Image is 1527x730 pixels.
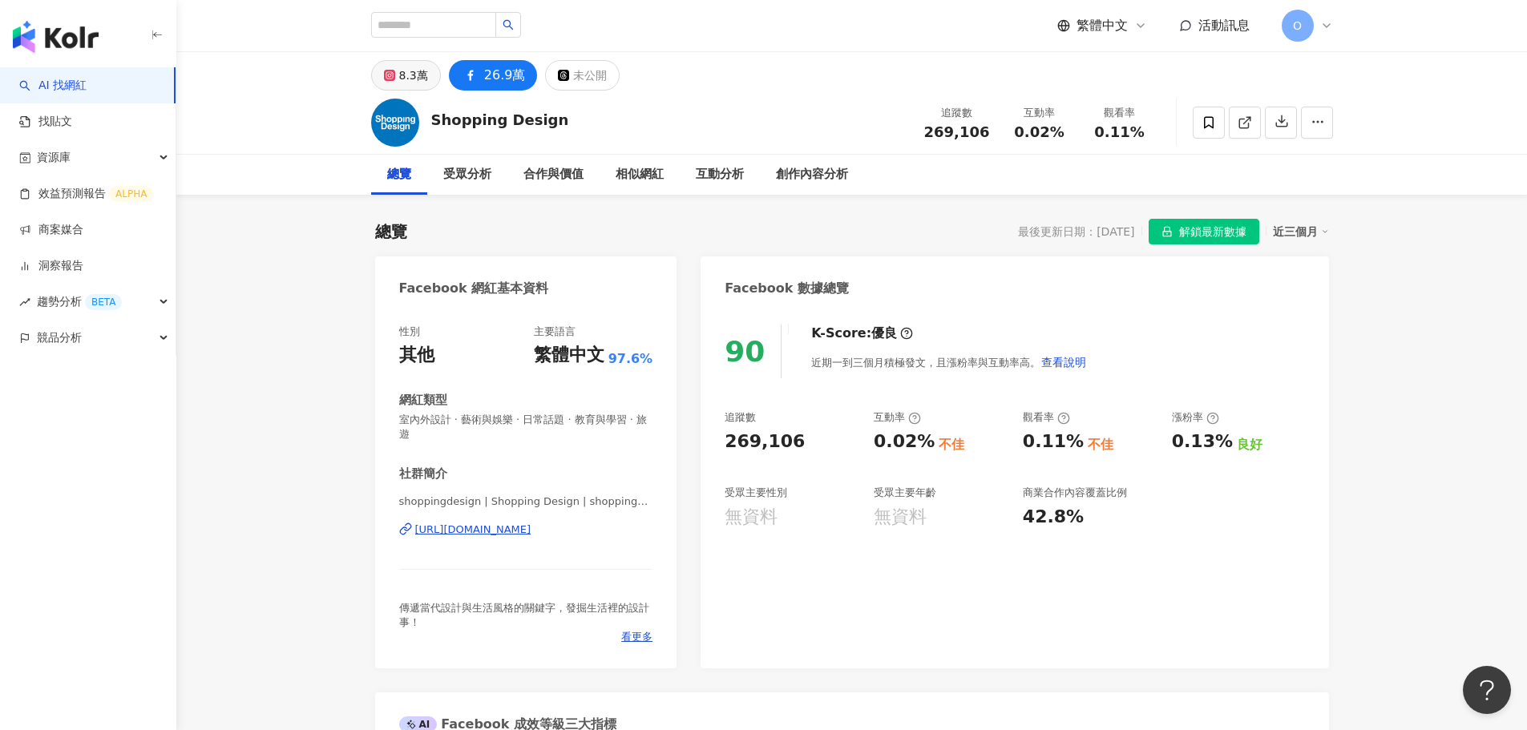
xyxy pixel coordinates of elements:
div: 追蹤數 [924,105,990,121]
span: 趨勢分析 [37,284,122,320]
div: 社群簡介 [399,466,447,482]
img: KOL Avatar [371,99,419,147]
div: 不佳 [939,436,964,454]
div: 受眾主要年齡 [874,486,936,500]
button: 未公開 [545,60,620,91]
span: 活動訊息 [1198,18,1250,33]
a: [URL][DOMAIN_NAME] [399,522,653,537]
span: 0.11% [1094,124,1144,140]
div: 追蹤數 [725,410,756,425]
div: 網紅類型 [399,392,447,409]
button: 查看說明 [1040,346,1087,378]
img: logo [13,21,99,53]
div: 0.02% [874,430,935,454]
div: 繁體中文 [534,343,604,368]
div: 總覽 [375,220,407,243]
div: 優良 [871,325,897,342]
div: 相似網紅 [616,165,664,184]
span: 資源庫 [37,139,71,175]
span: 解鎖最新數據 [1179,220,1246,245]
div: 無資料 [874,505,927,530]
div: 創作內容分析 [776,165,848,184]
button: 26.9萬 [449,60,538,91]
a: 商案媒合 [19,222,83,238]
div: 互動率 [1009,105,1070,121]
span: 269,106 [924,123,990,140]
a: 找貼文 [19,114,72,130]
div: 未公開 [573,64,607,87]
span: 查看說明 [1041,356,1086,369]
div: 26.9萬 [484,64,526,87]
span: 0.02% [1014,124,1064,140]
div: 觀看率 [1023,410,1070,425]
span: O [1293,17,1302,34]
span: lock [1161,226,1173,237]
div: 商業合作內容覆蓋比例 [1023,486,1127,500]
span: 看更多 [621,630,652,644]
div: 42.8% [1023,505,1084,530]
div: [URL][DOMAIN_NAME] [415,522,531,537]
div: Shopping Design [431,110,569,130]
span: 室內外設計 · 藝術與娛樂 · 日常話題 · 教育與學習 · 旅遊 [399,413,653,442]
div: 無資料 [725,505,778,530]
div: 互動分析 [696,165,744,184]
div: 0.11% [1023,430,1084,454]
span: rise [19,296,30,308]
a: 洞察報告 [19,258,83,274]
div: 90 [725,335,765,368]
div: 最後更新日期：[DATE] [1018,225,1134,238]
a: 效益預測報告ALPHA [19,186,153,202]
div: 良好 [1237,436,1262,454]
button: 解鎖最新數據 [1149,219,1259,244]
span: 繁體中文 [1077,17,1128,34]
div: 8.3萬 [399,64,428,87]
span: 傳遞當代設計與生活風格的關鍵字，發掘生活裡的設計事！ [399,602,649,628]
div: 合作與價值 [523,165,584,184]
div: 互動率 [874,410,921,425]
div: 不佳 [1088,436,1113,454]
span: 97.6% [608,350,653,368]
div: 269,106 [725,430,805,454]
div: Facebook 網紅基本資料 [399,280,549,297]
div: 總覽 [387,165,411,184]
div: 漲粉率 [1172,410,1219,425]
div: Facebook 數據總覽 [725,280,849,297]
div: 0.13% [1172,430,1233,454]
div: 其他 [399,343,434,368]
div: 觀看率 [1089,105,1150,121]
div: 近期一到三個月積極發文，且漲粉率與互動率高。 [811,346,1087,378]
span: 競品分析 [37,320,82,356]
span: shoppingdesign | Shopping Design | shoppingdesign [399,494,653,509]
div: 性別 [399,325,420,339]
a: searchAI 找網紅 [19,78,87,94]
iframe: Help Scout Beacon - Open [1463,666,1511,714]
div: 主要語言 [534,325,576,339]
button: 8.3萬 [371,60,441,91]
span: search [503,19,514,30]
div: 受眾主要性別 [725,486,787,500]
div: 近三個月 [1273,221,1329,242]
div: K-Score : [811,325,913,342]
div: BETA [85,294,122,310]
div: 受眾分析 [443,165,491,184]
